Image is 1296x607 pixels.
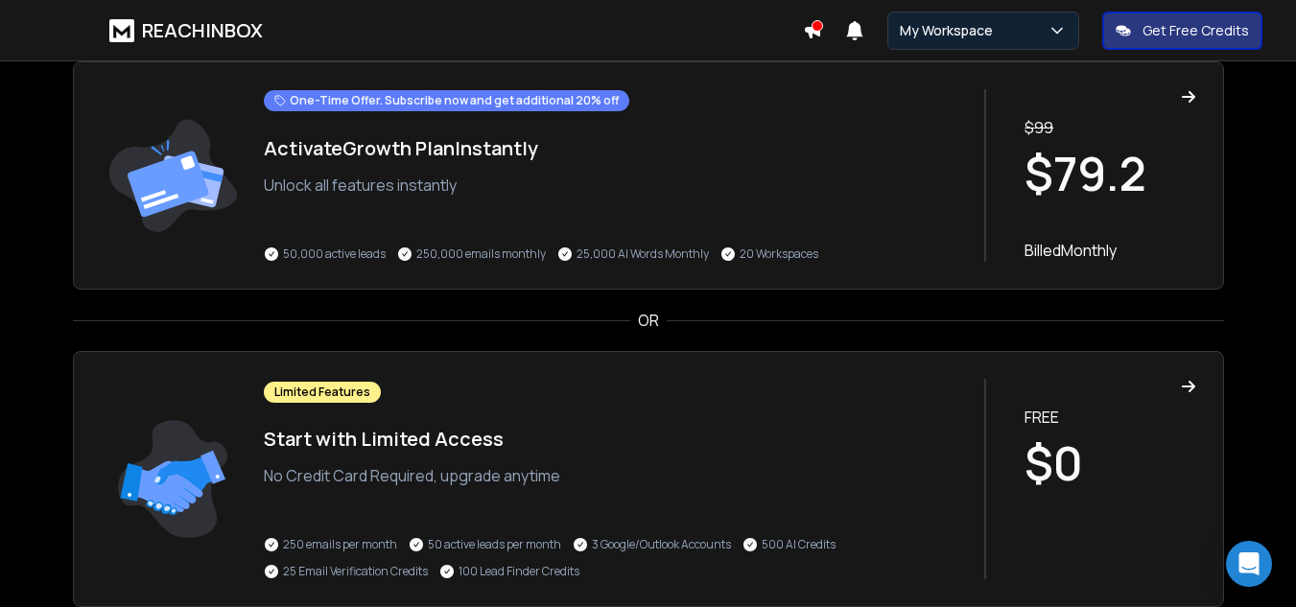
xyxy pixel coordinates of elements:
h1: $0 [1025,440,1195,486]
h1: Activate Growth Plan Instantly [264,135,966,162]
p: 50 active leads per month [428,537,561,552]
p: 50,000 active leads [283,246,386,262]
p: 25,000 AI Words Monthly [577,246,709,262]
p: $ 99 [1025,116,1195,139]
h1: REACHINBOX [142,17,263,44]
p: Unlock all features instantly [264,174,966,197]
p: 20 Workspaces [740,246,818,262]
div: Open Intercom Messenger [1226,541,1272,587]
p: 25 Email Verification Credits [283,564,428,579]
h1: Start with Limited Access [264,426,966,453]
div: Limited Features [264,382,381,403]
img: logo [109,19,134,42]
div: OR [73,309,1224,332]
p: No Credit Card Required, upgrade anytime [264,464,966,487]
p: 3 Google/Outlook Accounts [592,537,731,552]
p: Billed Monthly [1025,239,1195,262]
p: 100 Lead Finder Credits [459,564,579,579]
p: Get Free Credits [1143,21,1249,40]
img: trail [101,379,245,579]
img: trail [101,89,245,262]
button: Get Free Credits [1102,12,1262,50]
div: One-Time Offer. Subscribe now and get additional 20% off [264,90,629,111]
p: My Workspace [900,21,1001,40]
p: 250,000 emails monthly [416,246,546,262]
p: 500 AI Credits [762,537,836,552]
p: 250 emails per month [283,537,397,552]
p: FREE [1025,406,1195,429]
h1: $ 79.2 [1025,151,1195,197]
